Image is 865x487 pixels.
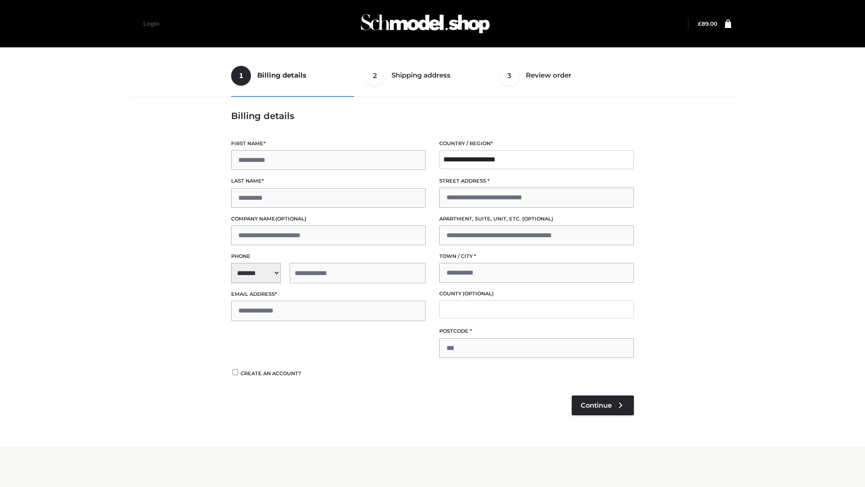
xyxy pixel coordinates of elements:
[439,327,634,335] label: Postcode
[439,139,634,148] label: Country / Region
[231,369,239,375] input: Create an account?
[572,395,634,415] a: Continue
[231,110,634,121] h3: Billing details
[522,216,553,222] span: (optional)
[439,215,634,223] label: Apartment, suite, unit, etc.
[698,20,701,27] span: £
[241,370,301,377] span: Create an account?
[439,289,634,298] label: County
[231,290,426,299] label: Email address
[581,401,612,409] span: Continue
[439,177,634,185] label: Street address
[698,20,717,27] a: £89.00
[275,216,306,222] span: (optional)
[143,20,159,27] a: Login
[358,6,493,41] img: Schmodel Admin 964
[439,252,634,261] label: Town / City
[231,177,426,185] label: Last name
[698,20,717,27] bdi: 89.00
[231,139,426,148] label: First name
[231,252,426,261] label: Phone
[463,290,494,297] span: (optional)
[231,215,426,223] label: Company name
